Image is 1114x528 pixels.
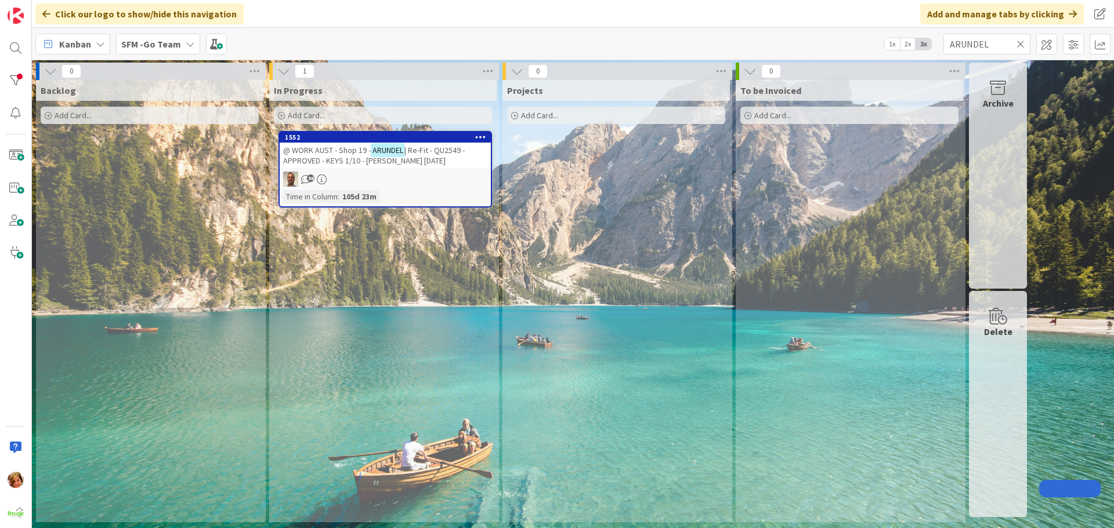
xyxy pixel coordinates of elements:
span: Add Card... [521,110,558,121]
span: 2x [900,38,916,50]
div: 1552 [285,133,491,141]
img: avatar [8,504,24,520]
span: In Progress [274,85,323,96]
span: Add Card... [55,110,92,121]
div: Time in Column [283,190,338,203]
mark: ARUNDEL [371,143,404,156]
div: 1552 [280,132,491,143]
span: Add Card... [288,110,325,121]
span: 0 [528,64,548,78]
input: Quick Filter... [943,34,1030,54]
div: SD [280,172,491,187]
span: Projects [507,85,543,96]
b: SFM -Go Team [121,38,181,50]
span: | Re-Fit - QU2549 - APPROVED - KEYS 1/10 - [PERSON_NAME] [DATE] [283,145,465,166]
span: 0 [62,64,81,78]
span: Kanban [59,37,91,51]
div: 1552@ WORK AUST - Shop 19 -ARUNDEL| Re-Fit - QU2549 - APPROVED - KEYS 1/10 - [PERSON_NAME] [DATE] [280,132,491,168]
span: @ WORK AUST - Shop 19 - [283,145,371,155]
span: 1x [884,38,900,50]
img: SD [283,172,298,187]
div: Delete [984,325,1012,338]
span: 1 [295,64,314,78]
span: : [338,190,339,203]
div: 105d 23m [339,190,379,203]
span: 0 [761,64,781,78]
div: Click our logo to show/hide this navigation [35,3,244,24]
span: Add Card... [754,110,791,121]
img: KD [8,472,24,488]
span: To be Invoiced [740,85,801,96]
span: 3x [916,38,931,50]
div: Archive [983,96,1014,110]
span: Backlog [41,85,76,96]
span: 98 [307,174,314,182]
div: Add and manage tabs by clicking [920,3,1084,24]
img: Visit kanbanzone.com [8,8,24,24]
